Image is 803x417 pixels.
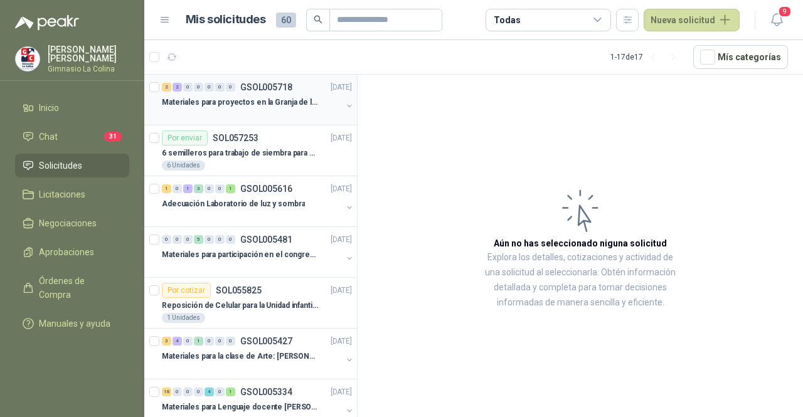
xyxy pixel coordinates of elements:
button: Nueva solicitud [644,9,740,31]
div: 0 [215,388,225,396]
div: 0 [173,235,182,244]
div: 0 [226,337,235,346]
span: Órdenes de Compra [39,274,117,302]
div: 2 [162,83,171,92]
div: 0 [183,83,193,92]
span: Manuales y ayuda [39,317,110,330]
p: GSOL005481 [240,235,292,244]
div: 0 [173,184,182,193]
div: Por enviar [162,130,208,145]
span: Solicitudes [39,159,82,172]
p: Adecuación Laboratorio de luz y sombra [162,198,305,210]
a: Negociaciones [15,211,129,235]
a: 3 4 0 1 0 0 0 GSOL005427[DATE] Materiales para la clase de Arte: [PERSON_NAME] [162,334,354,374]
p: Materiales para la clase de Arte: [PERSON_NAME] [162,351,318,362]
div: 3 [162,337,171,346]
span: Inicio [39,101,59,115]
h1: Mis solicitudes [186,11,266,29]
p: [DATE] [331,234,352,246]
a: Órdenes de Compra [15,269,129,307]
p: Materiales para participación en el congreso, UI [162,249,318,261]
span: Chat [39,130,58,144]
a: Por enviarSOL057253[DATE] 6 semilleros para trabajo de siembra para estudiantes en la granja6 Uni... [144,125,357,176]
p: [DATE] [331,285,352,297]
div: Por cotizar [162,283,211,298]
div: 1 [226,184,235,193]
img: Logo peakr [15,15,79,30]
div: 0 [183,337,193,346]
p: Explora los detalles, cotizaciones y actividad de una solicitud al seleccionarla. Obtén informaci... [483,250,678,310]
p: [DATE] [331,183,352,195]
span: 31 [104,132,122,142]
div: 3 [194,184,203,193]
a: Chat31 [15,125,129,149]
div: 0 [183,235,193,244]
p: Materiales para Lenguaje docente [PERSON_NAME] [162,401,318,413]
div: 0 [173,388,182,396]
div: 0 [215,83,225,92]
div: 0 [205,337,214,346]
div: 4 [205,388,214,396]
span: 60 [276,13,296,28]
a: Inicio [15,96,129,120]
p: SOL055825 [216,286,262,295]
p: GSOL005718 [240,83,292,92]
a: Licitaciones [15,182,129,206]
p: [DATE] [331,335,352,347]
div: 0 [215,235,225,244]
span: Negociaciones [39,216,97,230]
p: GSOL005616 [240,184,292,193]
p: SOL057253 [213,134,258,142]
p: [PERSON_NAME] [PERSON_NAME] [48,45,129,63]
div: 0 [205,83,214,92]
span: Licitaciones [39,187,85,201]
p: [DATE] [331,386,352,398]
div: 0 [215,184,225,193]
p: Gimnasio La Colina [48,65,129,73]
div: 0 [194,388,203,396]
a: Aprobaciones [15,240,129,264]
a: 0 0 0 5 0 0 0 GSOL005481[DATE] Materiales para participación en el congreso, UI [162,232,354,272]
span: search [314,15,322,24]
button: 9 [765,9,788,31]
div: 1 - 17 de 17 [610,47,683,67]
a: Solicitudes [15,154,129,177]
div: Todas [494,13,520,27]
p: Materiales para proyectos en la Granja de la UI [162,97,318,108]
p: [DATE] [331,132,352,144]
a: Manuales y ayuda [15,312,129,335]
div: 1 [183,184,193,193]
div: 1 [226,388,235,396]
div: 6 Unidades [162,161,205,171]
div: 0 [183,388,193,396]
div: 5 [194,235,203,244]
a: 2 2 0 0 0 0 0 GSOL005718[DATE] Materiales para proyectos en la Granja de la UI [162,80,354,120]
p: Reposición de Celular para la Unidad infantil (con forro, y vidrio protector) [162,300,318,312]
p: [DATE] [331,82,352,93]
span: Aprobaciones [39,245,94,259]
a: 1 0 1 3 0 0 1 GSOL005616[DATE] Adecuación Laboratorio de luz y sombra [162,181,354,221]
p: GSOL005427 [240,337,292,346]
button: Mís categorías [693,45,788,69]
img: Company Logo [16,47,40,71]
span: 9 [778,6,792,18]
div: 0 [162,235,171,244]
div: 2 [173,83,182,92]
div: 0 [226,83,235,92]
a: Por cotizarSOL055825[DATE] Reposición de Celular para la Unidad infantil (con forro, y vidrio pro... [144,278,357,329]
div: 0 [226,235,235,244]
p: GSOL005334 [240,388,292,396]
div: 1 [162,184,171,193]
div: 0 [194,83,203,92]
p: 6 semilleros para trabajo de siembra para estudiantes en la granja [162,147,318,159]
div: 16 [162,388,171,396]
div: 1 [194,337,203,346]
div: 4 [173,337,182,346]
h3: Aún no has seleccionado niguna solicitud [494,236,667,250]
div: 0 [205,184,214,193]
div: 0 [205,235,214,244]
div: 1 Unidades [162,313,205,323]
div: 0 [215,337,225,346]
